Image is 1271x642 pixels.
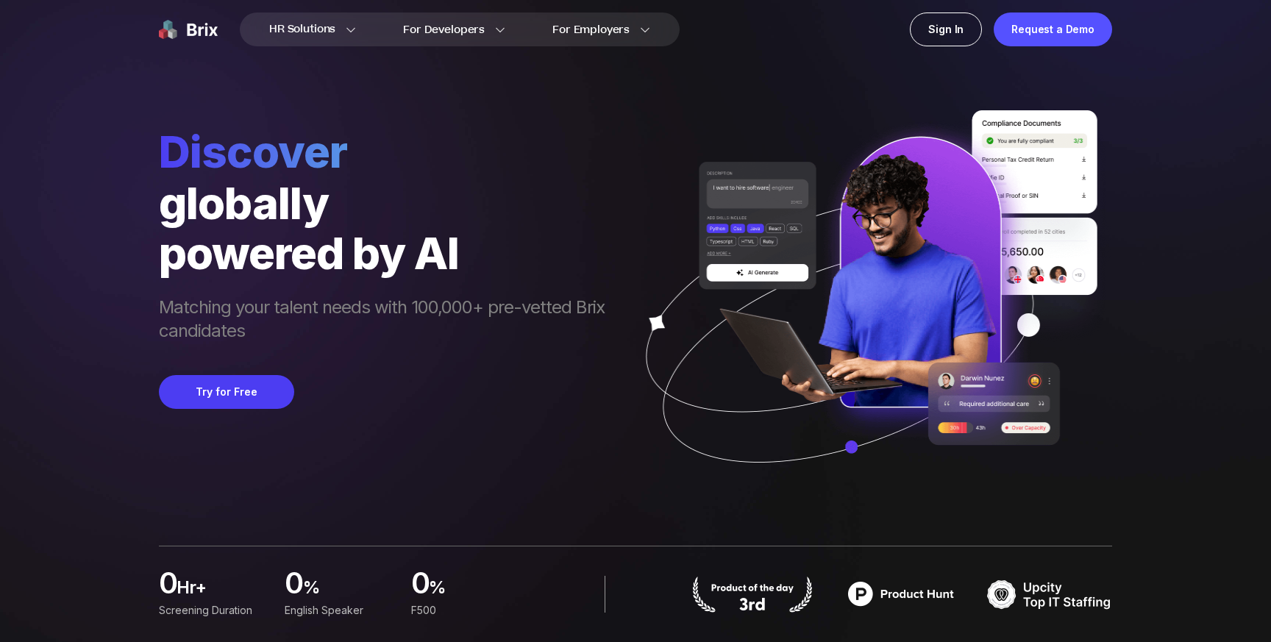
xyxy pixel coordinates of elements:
[159,125,619,178] span: Discover
[159,228,619,278] div: powered by AI
[839,576,964,613] img: product hunt badge
[552,22,630,38] span: For Employers
[285,602,393,618] div: English Speaker
[690,576,815,613] img: product hunt badge
[159,375,294,409] button: Try for Free
[403,22,485,38] span: For Developers
[619,110,1112,506] img: ai generate
[159,602,267,618] div: Screening duration
[994,13,1112,46] a: Request a Demo
[303,576,394,605] span: %
[177,576,267,605] span: hr+
[910,13,982,46] a: Sign In
[269,18,335,41] span: HR Solutions
[159,570,177,599] span: 0
[411,570,429,599] span: 0
[429,576,519,605] span: %
[411,602,519,618] div: F500
[285,570,302,599] span: 0
[987,576,1112,613] img: TOP IT STAFFING
[159,296,619,346] span: Matching your talent needs with 100,000+ pre-vetted Brix candidates
[159,178,619,228] div: globally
